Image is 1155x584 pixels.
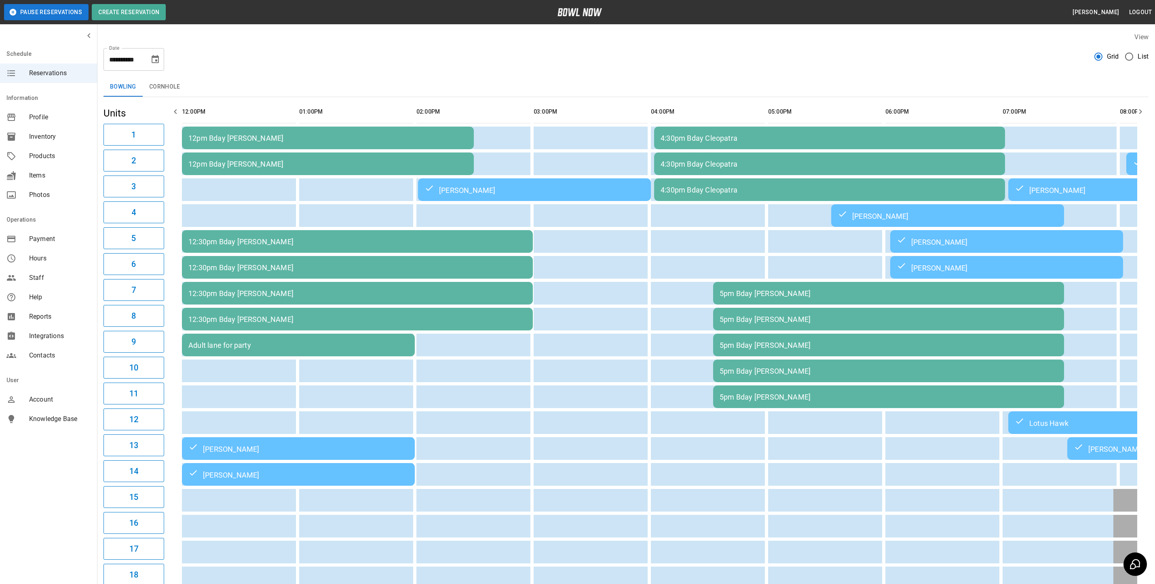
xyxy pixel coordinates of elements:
[188,315,526,324] div: 12:30pm Bday [PERSON_NAME]
[557,8,602,16] img: logo
[131,128,136,141] h6: 1
[188,444,408,453] div: [PERSON_NAME]
[103,227,164,249] button: 5
[131,335,136,348] h6: 9
[188,341,408,349] div: Adult lane for party
[103,434,164,456] button: 13
[29,312,91,322] span: Reports
[129,542,138,555] h6: 17
[103,253,164,275] button: 6
[29,151,91,161] span: Products
[720,341,1058,349] div: 5pm Bday [PERSON_NAME]
[129,387,138,400] h6: 11
[29,112,91,122] span: Profile
[188,134,467,142] div: 12pm Bday [PERSON_NAME]
[103,383,164,404] button: 11
[720,367,1058,375] div: 5pm Bday [PERSON_NAME]
[29,292,91,302] span: Help
[129,516,138,529] h6: 16
[103,279,164,301] button: 7
[103,176,164,197] button: 3
[103,305,164,327] button: 8
[1138,52,1149,61] span: List
[103,460,164,482] button: 14
[92,4,166,20] button: Create Reservation
[29,234,91,244] span: Payment
[897,237,1117,246] div: [PERSON_NAME]
[416,100,530,123] th: 02:00PM
[424,185,644,195] div: [PERSON_NAME]
[188,263,526,272] div: 12:30pm Bday [PERSON_NAME]
[29,68,91,78] span: Reservations
[29,331,91,341] span: Integrations
[103,486,164,508] button: 15
[897,262,1117,272] div: [PERSON_NAME]
[103,77,1149,97] div: inventory tabs
[29,351,91,360] span: Contacts
[131,284,136,296] h6: 7
[838,211,1058,220] div: [PERSON_NAME]
[188,470,408,479] div: [PERSON_NAME]
[1126,5,1155,20] button: Logout
[103,107,164,120] h5: Units
[1107,52,1119,61] span: Grid
[129,439,138,452] h6: 13
[188,160,467,168] div: 12pm Bday [PERSON_NAME]
[103,331,164,353] button: 9
[131,258,136,271] h6: 6
[534,100,648,123] th: 03:00PM
[1069,5,1122,20] button: [PERSON_NAME]
[129,361,138,374] h6: 10
[661,134,999,142] div: 4:30pm Bday Cleopatra
[299,100,413,123] th: 01:00PM
[103,201,164,223] button: 4
[129,491,138,504] h6: 15
[131,180,136,193] h6: 3
[131,309,136,322] h6: 8
[103,357,164,379] button: 10
[103,77,143,97] button: Bowling
[131,232,136,245] h6: 5
[103,408,164,430] button: 12
[147,51,163,68] button: Choose date, selected date is Oct 4, 2025
[103,512,164,534] button: 16
[103,124,164,146] button: 1
[29,414,91,424] span: Knowledge Base
[29,273,91,283] span: Staff
[29,132,91,142] span: Inventory
[103,150,164,171] button: 2
[182,100,296,123] th: 12:00PM
[4,4,89,20] button: Pause Reservations
[188,289,526,298] div: 12:30pm Bday [PERSON_NAME]
[188,237,526,246] div: 12:30pm Bday [PERSON_NAME]
[661,160,999,168] div: 4:30pm Bday Cleopatra
[143,77,186,97] button: Cornhole
[29,395,91,404] span: Account
[29,190,91,200] span: Photos
[103,538,164,560] button: 17
[720,315,1058,324] div: 5pm Bday [PERSON_NAME]
[129,568,138,581] h6: 18
[131,206,136,219] h6: 4
[720,289,1058,298] div: 5pm Bday [PERSON_NAME]
[131,154,136,167] h6: 2
[661,186,999,194] div: 4:30pm Bday Cleopatra
[1134,33,1149,41] label: View
[720,393,1058,401] div: 5pm Bday [PERSON_NAME]
[129,465,138,478] h6: 14
[129,413,138,426] h6: 12
[29,171,91,180] span: Items
[29,254,91,263] span: Hours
